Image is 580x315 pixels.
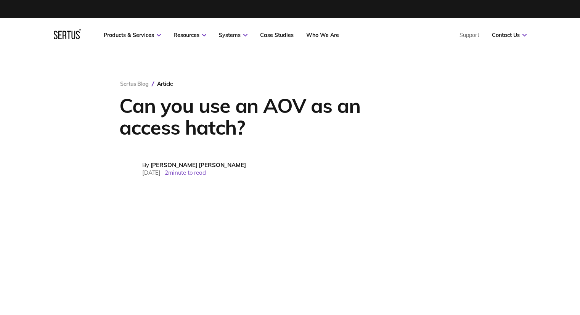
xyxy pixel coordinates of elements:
[260,32,294,39] a: Case Studies
[119,95,411,138] h1: Can you use an AOV as an access hatch?
[104,32,161,39] a: Products & Services
[151,161,246,169] span: [PERSON_NAME] [PERSON_NAME]
[165,169,206,176] span: 2 minute to read
[460,32,479,39] a: Support
[120,80,149,87] a: Sertus Blog
[306,32,339,39] a: Who We Are
[174,32,206,39] a: Resources
[219,32,247,39] a: Systems
[142,161,246,169] div: By
[492,32,527,39] a: Contact Us
[142,169,161,176] span: [DATE]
